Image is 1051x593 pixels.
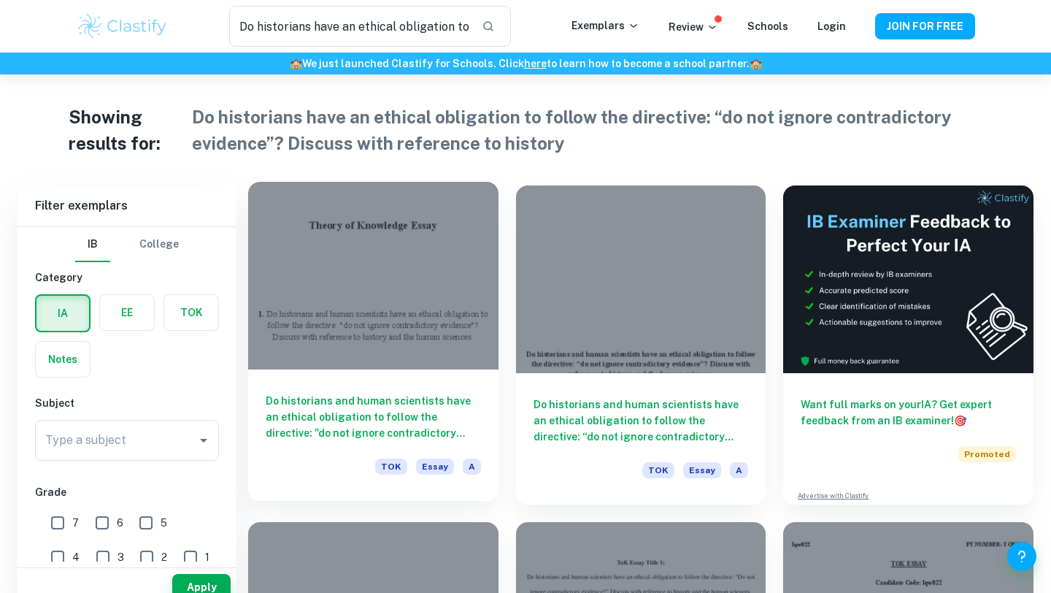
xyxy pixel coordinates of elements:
p: Review [669,19,718,35]
button: TOK [164,295,218,330]
span: 4 [72,549,80,565]
a: Advertise with Clastify [798,491,869,501]
span: 1 [205,549,209,565]
img: Thumbnail [783,185,1033,373]
button: Help and Feedback [1007,542,1036,571]
h6: We just launched Clastify for Schools. Click to learn how to become a school partner. [3,56,1048,72]
button: IB [75,227,110,262]
button: IA [36,296,89,331]
span: 6 [117,515,123,531]
span: 7 [72,515,79,531]
a: Do historians and human scientists have an ethical obligation to follow the directive: "do not ig... [248,185,498,505]
button: JOIN FOR FREE [875,13,975,39]
span: Promoted [958,446,1016,462]
a: Do historians and human scientists have an ethical obligation to follow the directive: “do not ig... [516,185,766,505]
button: Open [193,430,214,451]
span: 2 [161,549,167,565]
p: Exemplars [571,18,639,34]
span: 🏫 [290,58,302,69]
span: TOK [375,459,407,475]
span: 🏫 [750,58,762,69]
h1: Showing results for: [69,104,186,156]
span: Essay [683,462,721,478]
h6: Want full marks on your IA ? Get expert feedback from an IB examiner! [801,397,1016,429]
span: 🎯 [954,415,966,426]
h6: Subject [35,395,219,411]
span: TOK [642,462,674,478]
a: here [524,58,547,69]
span: 3 [118,549,124,565]
h6: Filter exemplars [18,185,236,226]
h6: Do historians and human scientists have an ethical obligation to follow the directive: “do not ig... [534,397,749,445]
a: Schools [747,20,788,32]
button: EE [100,295,154,330]
span: A [730,462,748,478]
span: A [463,459,481,475]
button: Notes [36,342,90,377]
h6: Do historians and human scientists have an ethical obligation to follow the directive: "do not ig... [266,393,481,441]
div: Filter type choice [75,227,179,262]
h6: Category [35,269,219,286]
h1: Do historians have an ethical obligation to follow the directive: “do not ignore contradictory ev... [192,104,982,156]
span: Essay [416,459,454,475]
input: Search for any exemplars... [229,6,470,47]
button: College [139,227,179,262]
h6: Grade [35,484,219,500]
span: 5 [161,515,167,531]
a: Login [817,20,846,32]
a: Want full marks on yourIA? Get expert feedback from an IB examiner!PromotedAdvertise with Clastify [783,185,1033,505]
img: Clastify logo [76,12,169,41]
